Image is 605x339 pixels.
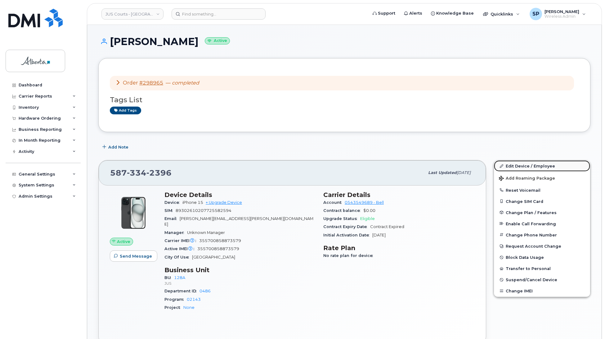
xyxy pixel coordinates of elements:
[494,207,590,218] button: Change Plan / Features
[494,160,590,172] a: Edit Device / Employee
[164,238,199,243] span: Carrier IMEI
[120,253,152,259] span: Send Message
[205,37,230,44] small: Active
[199,289,211,293] a: 0486
[494,196,590,207] button: Change SIM Card
[323,244,475,252] h3: Rate Plan
[164,191,316,199] h3: Device Details
[494,185,590,196] button: Reset Voicemail
[323,224,370,229] span: Contract Expiry Date
[323,233,372,237] span: Initial Activation Date
[110,107,141,114] a: Add tags
[164,208,176,213] span: SIM
[323,191,475,199] h3: Carrier Details
[187,297,201,302] a: 02143
[494,218,590,229] button: Enable Call Forwarding
[164,281,316,286] p: JUS
[164,200,182,205] span: Device
[110,96,579,104] h3: Tags List
[187,230,225,235] span: Unknown Manager
[323,200,345,205] span: Account
[172,80,199,86] em: completed
[164,216,180,221] span: Email
[199,238,241,243] span: 355700858873579
[164,289,199,293] span: Department ID
[164,275,174,280] span: BU
[206,200,242,205] a: + Upgrade Device
[494,252,590,263] button: Block Data Usage
[499,176,555,182] span: Add Roaming Package
[360,216,375,221] span: Eligible
[494,274,590,285] button: Suspend/Cancel Device
[164,266,316,274] h3: Business Unit
[506,221,556,226] span: Enable Call Forwarding
[166,80,199,86] span: —
[139,80,163,86] a: #298965
[115,194,152,231] img: iPhone_15_Black.png
[494,285,590,296] button: Change IMEI
[164,246,197,251] span: Active IMEI
[192,255,235,259] span: [GEOGRAPHIC_DATA]
[372,233,386,237] span: [DATE]
[494,241,590,252] button: Request Account Change
[164,297,187,302] span: Program
[494,172,590,184] button: Add Roaming Package
[323,253,376,258] span: No rate plan for device
[98,36,590,47] h1: [PERSON_NAME]
[183,305,195,310] a: None
[494,229,590,241] button: Change Phone Number
[110,250,157,262] button: Send Message
[123,80,138,86] span: Order
[98,141,134,153] button: Add Note
[494,263,590,274] button: Transfer to Personal
[164,230,187,235] span: Manager
[363,208,375,213] span: $0.00
[108,144,128,150] span: Add Note
[428,170,457,175] span: Last updated
[164,305,183,310] span: Project
[164,216,313,227] span: [PERSON_NAME][EMAIL_ADDRESS][PERSON_NAME][DOMAIN_NAME]
[174,275,185,280] a: 128A
[197,246,239,251] span: 355700858873579
[506,277,557,282] span: Suspend/Cancel Device
[164,255,192,259] span: City Of Use
[117,239,130,245] span: Active
[176,208,231,213] span: 89302610207725582594
[127,168,146,177] span: 334
[110,168,172,177] span: 587
[457,170,471,175] span: [DATE]
[345,200,384,205] a: 0543549689 - Bell
[182,200,203,205] span: iPhone 15
[506,210,557,215] span: Change Plan / Features
[146,168,172,177] span: 2396
[323,208,363,213] span: Contract balance
[323,216,360,221] span: Upgrade Status
[370,224,404,229] span: Contract Expired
